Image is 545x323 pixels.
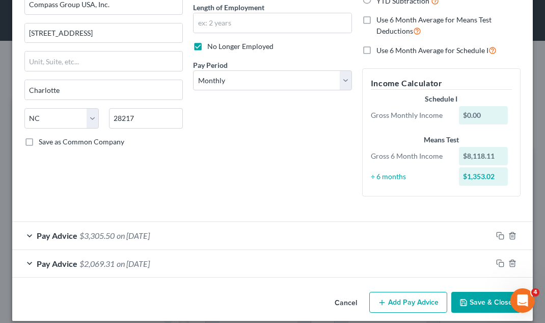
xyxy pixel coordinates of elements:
[369,292,447,313] button: Add Pay Advice
[371,77,512,90] h5: Income Calculator
[109,108,183,129] input: Enter zip...
[326,293,365,313] button: Cancel
[79,259,115,268] span: $2,069.31
[371,94,512,104] div: Schedule I
[366,151,454,161] div: Gross 6 Month Income
[459,147,508,165] div: $8,118.11
[366,110,454,120] div: Gross Monthly Income
[207,42,274,51] span: No Longer Employed
[459,167,508,186] div: $1,353.02
[376,46,488,55] span: Use 6 Month Average for Schedule I
[459,106,508,125] div: $0.00
[39,137,124,146] span: Save as Common Company
[371,135,512,145] div: Means Test
[366,171,454,182] div: ÷ 6 months
[376,15,492,35] span: Use 6 Month Average for Means Test Deductions
[510,288,535,313] iframe: Intercom live chat
[25,80,182,100] input: Enter city...
[79,231,115,240] span: $3,305.50
[117,259,150,268] span: on [DATE]
[451,292,521,313] button: Save & Close
[193,2,264,13] label: Length of Employment
[25,52,182,71] input: Unit, Suite, etc...
[117,231,150,240] span: on [DATE]
[531,288,539,296] span: 4
[25,23,182,43] input: Enter address...
[37,259,77,268] span: Pay Advice
[37,231,77,240] span: Pay Advice
[194,13,351,33] input: ex: 2 years
[193,61,228,69] span: Pay Period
